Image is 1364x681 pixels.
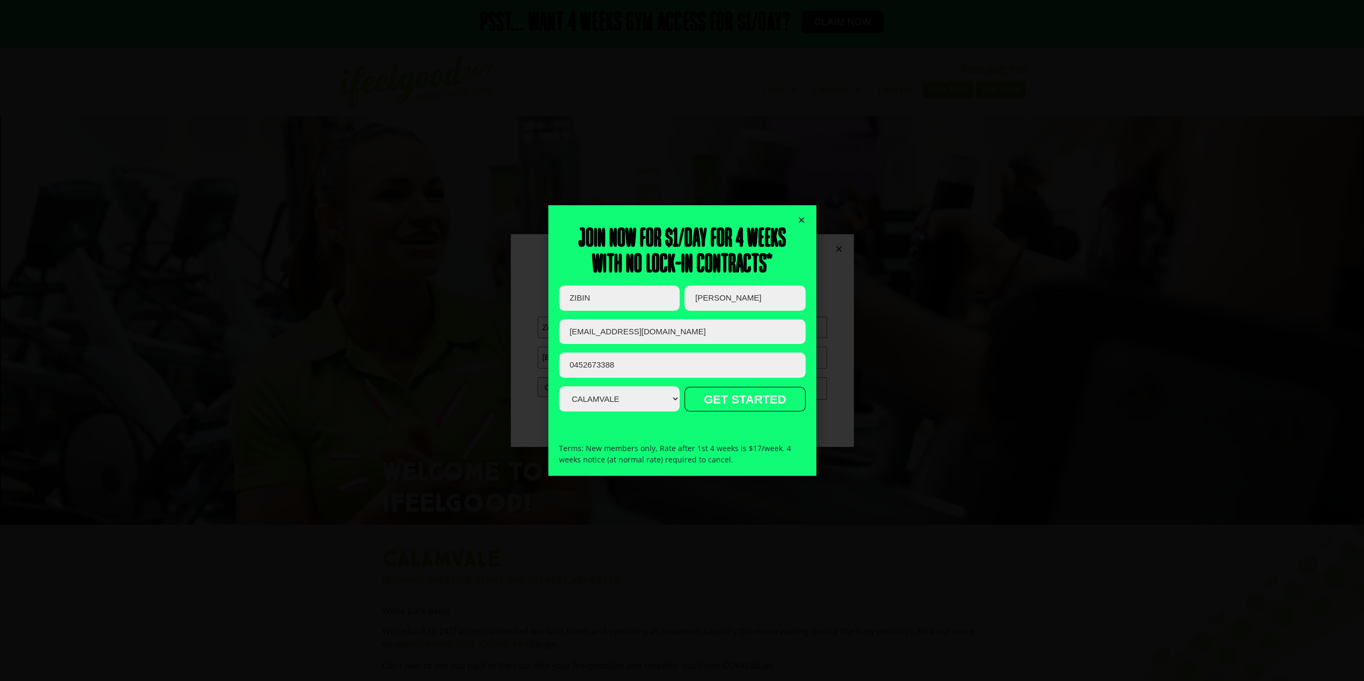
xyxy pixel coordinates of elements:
[684,387,805,411] input: GET STARTED
[797,216,806,224] a: Close
[559,432,806,476] div: Terms: New members only, Rate after 1st 4 weeks is $17/week. 4 weeks notice (at normal rate) requ...
[559,319,806,345] input: Email
[559,353,806,378] input: PHONE
[559,227,806,278] h2: Join now for $1/day for 4 weeks With no lock-in contracts*
[559,286,680,311] input: FIRST NAME
[684,286,805,311] input: LAST NAME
